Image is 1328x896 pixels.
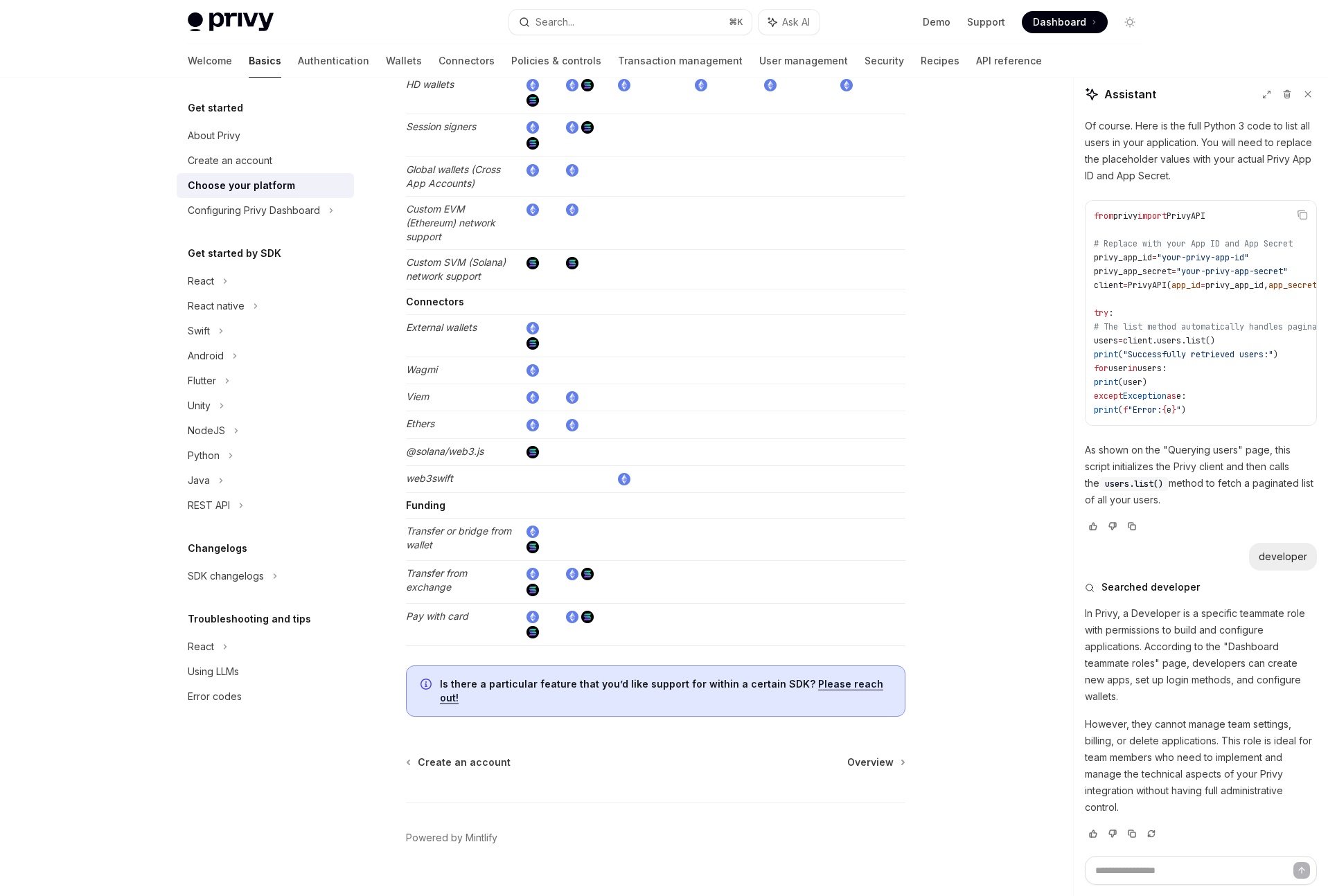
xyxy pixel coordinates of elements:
[1167,391,1176,402] span: as
[188,152,272,169] div: Create an account
[526,419,539,431] img: ethereum.png
[406,296,464,307] strong: Connectors
[188,497,230,514] div: REST API
[406,163,500,189] em: Global wallets (Cross App Accounts)
[386,44,422,78] a: Wallets
[177,173,354,198] a: Choose your platform
[566,419,578,431] img: ethereum.png
[1094,363,1108,374] span: for
[1181,404,1186,415] span: )
[1162,404,1167,415] span: {
[526,322,539,334] img: ethereum.png
[298,44,369,78] a: Authentication
[188,663,239,680] div: Using LLMs
[1273,349,1278,360] span: )
[1167,210,1205,222] span: PrivyAPI
[406,364,437,375] em: Wagmi
[1085,442,1317,508] p: As shown on the "Querying users" page, this script initializes the Privy client and then calls th...
[188,100,243,116] h5: Get started
[1171,404,1176,415] span: }
[526,257,539,269] img: solana.png
[1094,404,1118,415] span: print
[1176,391,1186,402] span: e:
[177,684,354,709] a: Error codes
[177,123,354,148] a: About Privy
[1113,210,1137,222] span: privy
[526,541,539,553] img: solana.png
[782,15,810,29] span: Ask AI
[847,755,894,769] span: Overview
[1123,349,1273,360] span: "Successfully retrieved users:"
[618,44,743,78] a: Transaction management
[535,14,574,30] div: Search...
[406,472,453,484] em: web3swift
[188,245,281,262] h5: Get started by SDK
[188,44,232,78] a: Welcome
[1108,363,1128,374] span: user
[581,611,594,623] img: solana.png
[188,688,242,705] div: Error codes
[1094,391,1123,402] span: except
[1128,363,1137,374] span: in
[1137,210,1167,222] span: import
[618,79,630,91] img: ethereum.png
[406,120,476,132] em: Session signers
[967,15,1005,29] a: Support
[526,94,539,107] img: solana.png
[188,540,247,557] h5: Changelogs
[847,755,904,769] a: Overview
[188,12,274,32] img: light logo
[188,638,214,655] div: React
[566,391,578,404] img: ethereum.png
[840,79,853,91] img: ethereum.png
[526,611,539,623] img: ethereum.png
[526,584,539,596] img: solana.png
[1171,280,1201,291] span: app_id
[1022,11,1108,33] a: Dashboard
[526,364,539,377] img: ethereum.png
[1094,349,1118,360] span: print
[1101,580,1200,594] span: Searched developer
[1123,335,1215,346] span: client.users.list()
[1201,280,1205,291] span: =
[526,164,539,177] img: ethereum.png
[439,44,495,78] a: Connectors
[695,79,707,91] img: ethereum.png
[1105,478,1163,490] span: users.list()
[921,44,959,78] a: Recipes
[1128,280,1171,291] span: PrivyAPI(
[406,418,434,429] em: Ethers
[1123,391,1167,402] span: Exception
[188,298,245,314] div: React native
[420,679,434,692] svg: Info
[1259,550,1307,564] div: developer
[188,273,214,289] div: React
[581,568,594,580] img: solana.png
[865,44,904,78] a: Security
[406,610,468,622] em: Pay with card
[1123,404,1128,415] span: f
[526,337,539,350] img: solana.png
[729,17,743,28] span: ⌘ K
[1118,377,1147,388] span: (user)
[1094,238,1293,249] span: # Replace with your App ID and App Secret
[511,44,601,78] a: Policies & controls
[188,422,225,439] div: NodeJS
[1137,363,1167,374] span: users:
[406,445,484,457] em: @solana/web3.js
[406,525,511,550] em: Transfer or bridge from wallet
[566,79,578,91] img: ethereum.png
[188,568,264,584] div: SDK changelogs
[526,137,539,150] img: solana.png
[566,164,578,177] img: ethereum.png
[526,568,539,580] img: ethereum.png
[1176,266,1288,277] span: "your-privy-app-secret"
[188,611,311,627] h5: Troubleshooting and tips
[1123,280,1128,291] span: =
[177,659,354,684] a: Using LLMs
[1157,252,1249,263] span: "your-privy-app-id"
[188,127,240,144] div: About Privy
[509,10,752,35] button: Search...⌘K
[440,678,815,690] strong: Is there a particular feature that you’d like support for within a certain SDK?
[188,202,320,219] div: Configuring Privy Dashboard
